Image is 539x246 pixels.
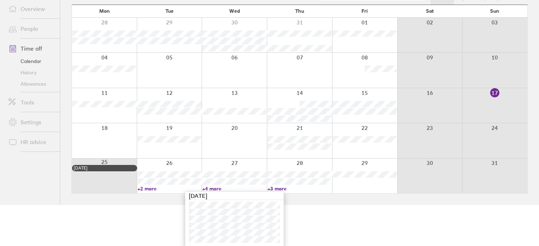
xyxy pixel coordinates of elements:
[74,166,135,171] div: [DATE]
[165,8,174,14] span: Tue
[426,8,434,14] span: Sat
[3,67,60,78] a: History
[137,185,202,192] a: +2 more
[3,56,60,67] a: Calendar
[229,8,240,14] span: Wed
[3,78,60,90] a: Allowances
[99,8,110,14] span: Mon
[202,185,267,192] a: +4 more
[3,22,60,36] a: People
[3,115,60,129] a: Settings
[185,192,283,200] div: [DATE]
[3,41,60,56] a: Time off
[490,8,499,14] span: Sun
[295,8,304,14] span: Thu
[3,2,60,16] a: Overview
[361,8,368,14] span: Fri
[3,95,60,109] a: Tools
[3,135,60,149] a: HR advice
[268,185,332,192] a: +3 more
